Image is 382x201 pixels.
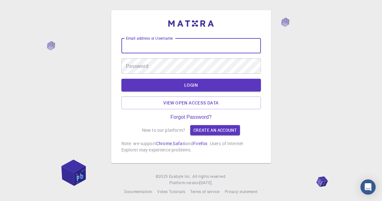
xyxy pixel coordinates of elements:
a: Forgot Password? [171,114,212,120]
a: [DATE]. [199,180,213,186]
span: Video Tutorials [157,189,185,194]
span: Exabyte Inc. [169,174,191,179]
span: [DATE] . [199,180,213,185]
a: Create an account [190,125,240,135]
a: Chrome [156,140,172,146]
a: Terms of service [190,189,219,195]
p: New to our platform? [142,127,185,133]
a: Firefox [193,140,207,146]
label: Email address or Username [126,36,173,41]
a: Exabyte Inc. [169,173,191,180]
span: Platform version [169,180,199,186]
a: Privacy statement [225,189,258,195]
a: View open access data [121,97,261,109]
span: Terms of service [190,189,219,194]
span: © 2025 [156,173,169,180]
span: Documentation [124,189,152,194]
div: Open Intercom Messenger [360,179,376,195]
button: LOGIN [121,79,261,91]
a: Safari [173,140,185,146]
a: Documentation [124,189,152,195]
p: Note: we support , and . Users of Internet Explorer may experience problems. [121,140,261,153]
span: Privacy statement [225,189,258,194]
span: All rights reserved. [192,173,226,180]
a: Video Tutorials [157,189,185,195]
